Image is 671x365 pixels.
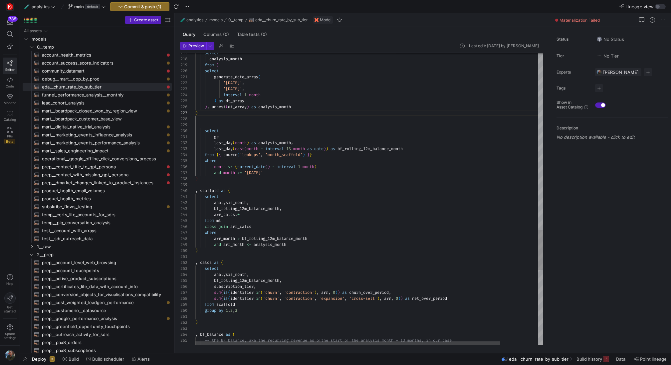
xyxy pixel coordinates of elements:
a: https://storage.googleapis.com/y42-prod-data-exchange/images/C0c2ZRu8XU2mQEXUlKrTCN4i0dD3czfOt8UZ... [3,1,17,12]
span: bf_rolling_12m_balance_month [214,206,279,211]
span: mart__digital_native_trial_analysis​​​​​​​​​​ [42,123,164,131]
span: Build [69,356,79,362]
span: } [307,152,310,157]
span: product_health_email_volumes​​​​​​​​​​ [42,187,164,195]
span: interval [277,164,296,169]
span: prep__account_level_web_browsing​​​​​​​​​​ [42,259,164,267]
div: 240 [180,188,187,194]
span: eda__churn_rate_by_sub_tier [255,18,308,22]
span: Columns [203,32,229,37]
div: Press SPACE to select this row. [23,203,172,211]
span: arr_calcs [214,212,235,217]
a: mart__boardpack_customer_base_view​​​​​​​​​​ [23,115,172,123]
span: 🧪 [180,18,185,22]
span: prep__account_touchpoints​​​​​​​​​​ [42,267,164,274]
div: 243 [180,206,187,212]
span: ( [216,62,219,68]
span: Monitor [4,101,16,105]
span: - [261,146,263,151]
div: Press SPACE to select this row. [23,123,172,131]
div: 222 [180,80,187,86]
button: Build history [573,353,612,365]
span: community_datamart​​​​​​​​​​ [42,67,164,75]
img: No tier [597,53,602,59]
span: account_health_metrics​​​​​​​​​​ [42,51,164,59]
span: month [223,170,235,175]
img: https://storage.googleapis.com/y42-prod-data-exchange/images/6IdsliWYEjCj6ExZYNtk9pMT8U8l8YHLguyz... [596,70,602,75]
div: 234 [180,152,187,158]
span: analytics [186,18,203,22]
span: temp__plg_conversation_analysis​​​​​​​​​​ [42,219,164,227]
button: No tierNo Tier [595,52,620,60]
span: 0__temp [228,18,243,22]
span: scaffold [200,188,219,193]
span: ( [265,164,268,169]
span: mart__marketing_events_influence_analysis​​​​​​​​​​ [42,131,164,139]
a: mart__marketing_events_influence_analysis​​​​​​​​​​ [23,131,172,139]
span: Space settings [4,332,16,340]
span: (0) [223,32,229,37]
span: funnel_performance_analysis__monthly​​​​​​​​​​ [42,91,164,99]
a: prep__conversion_objects_for_visualisations_compatibility​​​​​​​​​​ [23,290,172,298]
a: product_health_email_volumes​​​​​​​​​​ [23,187,172,195]
span: Status [557,37,590,42]
span: ( [228,188,230,193]
span: prep__certificates_lite_data_with_account_info​​​​​​​​​​ [42,283,164,290]
button: maindefault [67,2,108,11]
span: ( [233,140,235,145]
span: ) [247,140,249,145]
a: test__account_with_arrays​​​​​​​​​​ [23,227,172,235]
button: Commit & push (1) [110,2,169,11]
span: ) [214,98,216,103]
span: month [293,146,305,151]
a: Catalog [3,107,17,124]
div: 241 [180,194,187,200]
span: as [221,188,226,193]
a: community_datamart​​​​​​​​​​ [23,67,172,75]
a: test__sdr_outreach_data​​​​​​​​​​ [23,235,172,243]
span: as [251,140,256,145]
img: No status [597,37,602,42]
a: prep__certificates_lite_data_with_account_info​​​​​​​​​​ [23,282,172,290]
span: month [235,140,247,145]
span: ge [214,134,219,139]
div: 225 [180,98,187,104]
span: analysis_month [258,104,291,109]
span: from [205,152,214,157]
span: month [303,164,314,169]
span: 1 [244,92,247,97]
div: 226 [180,104,187,110]
span: 1 [298,164,300,169]
button: Help [3,271,17,288]
button: 🧪analytics [179,16,205,24]
span: as [307,146,312,151]
div: 238 [180,176,187,182]
button: models [208,16,224,24]
div: 236 [180,164,187,170]
img: https://storage.googleapis.com/y42-prod-data-exchange/images/C0c2ZRu8XU2mQEXUlKrTCN4i0dD3czfOt8UZ... [7,3,13,10]
span: temp__certs_lite_accounts_for_sdrs​​​​​​​​​​ [42,211,164,219]
span: prep__google_performance_analysis​​​​​​​​​​ [42,315,164,322]
span: ) [195,110,198,115]
span: <= [228,164,233,169]
span: '[DATE]' [244,170,263,175]
span: date [314,146,324,151]
span: analysis_month [258,140,291,145]
span: prep__greenfield_opportunity_touchpoints​​​​​​​​​​ [42,323,164,330]
span: main [74,4,84,9]
span: month [214,164,226,169]
span: test__account_with_arrays​​​​​​​​​​ [42,227,164,235]
div: Press SPACE to select this row. [23,251,172,259]
a: prep__account_level_web_browsing​​​​​​​​​​ [23,259,172,267]
span: , [242,86,244,91]
a: operational__google_offline_click_conversions_process​​​​​​​​​​ [23,155,172,163]
span: analysis_month [214,200,247,205]
span: 'lookups' [240,152,261,157]
div: 224 [180,92,187,98]
span: PRs [7,134,13,138]
a: prep__pax8_subscriptions​​​​​​​​​​ [23,346,172,354]
span: mart__marketing_events_performance_analysis​​​​​​​​​​ [42,139,164,147]
span: ) [268,164,270,169]
div: 227 [180,110,187,116]
span: 🧪 [24,4,29,9]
